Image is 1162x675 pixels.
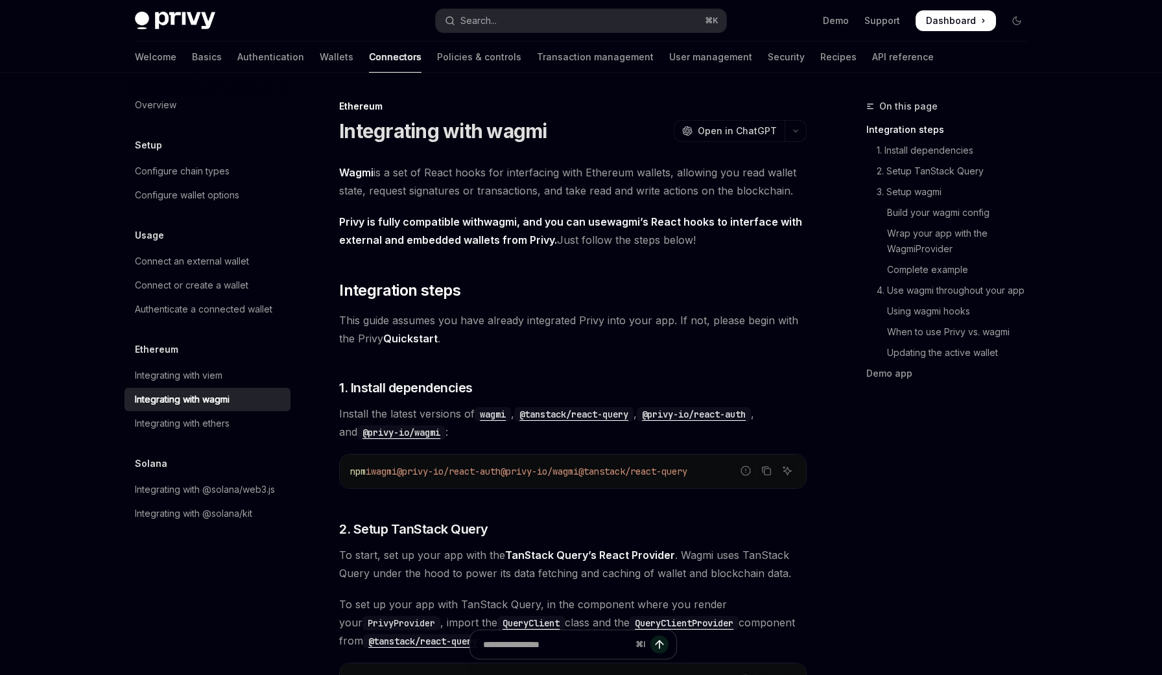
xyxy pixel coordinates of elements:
code: @privy-io/wagmi [357,425,445,440]
a: Configure wallet options [124,184,290,207]
a: Wagmi [339,166,373,180]
code: QueryClient [497,616,565,630]
div: Connect an external wallet [135,254,249,269]
span: Just follow the steps below! [339,213,807,249]
h1: Integrating with wagmi [339,119,547,143]
a: Demo app [866,363,1037,384]
a: Authentication [237,41,304,73]
a: wagmi [484,215,517,229]
strong: Privy is fully compatible with , and you can use ’s React hooks to interface with external and em... [339,215,802,246]
button: Open search [436,9,726,32]
a: wagmi [475,407,511,420]
a: Connect an external wallet [124,250,290,273]
span: Install the latest versions of , , , and : [339,405,807,441]
a: Connect or create a wallet [124,274,290,297]
span: @privy-io/react-auth [397,466,501,477]
span: @privy-io/wagmi [501,466,578,477]
a: wagmi [607,215,640,229]
a: @tanstack/react-query [514,407,634,420]
code: @privy-io/react-auth [637,407,751,421]
img: dark logo [135,12,215,30]
a: Quickstart [383,332,438,346]
a: 3. Setup wagmi [866,182,1037,202]
a: 2. Setup TanStack Query [866,161,1037,182]
button: Copy the contents from the code block [758,462,775,479]
a: Build your wagmi config [866,202,1037,223]
div: Integrating with @solana/kit [135,506,252,521]
a: Security [768,41,805,73]
span: 1. Install dependencies [339,379,473,397]
span: 2. Setup TanStack Query [339,520,488,538]
div: Integrating with @solana/web3.js [135,482,275,497]
a: User management [669,41,752,73]
a: Demo [823,14,849,27]
span: To set up your app with TanStack Query, in the component where you render your , import the class... [339,595,807,650]
div: Authenticate a connected wallet [135,302,272,317]
a: Dashboard [916,10,996,31]
div: Configure wallet options [135,187,239,203]
a: Integrating with wagmi [124,388,290,411]
span: npm [350,466,366,477]
a: Support [864,14,900,27]
a: Using wagmi hooks [866,301,1037,322]
a: Updating the active wallet [866,342,1037,363]
a: When to use Privy vs. wagmi [866,322,1037,342]
code: @tanstack/react-query [514,407,634,421]
span: Open in ChatGPT [698,124,777,137]
a: Integrating with @solana/kit [124,502,290,525]
div: Search... [460,13,497,29]
a: Authenticate a connected wallet [124,298,290,321]
code: QueryClientProvider [630,616,739,630]
div: Integrating with ethers [135,416,230,431]
a: 4. Use wagmi throughout your app [866,280,1037,301]
a: Transaction management [537,41,654,73]
a: Overview [124,93,290,117]
div: Integrating with viem [135,368,222,383]
a: Integrating with viem [124,364,290,387]
button: Report incorrect code [737,462,754,479]
span: is a set of React hooks for interfacing with Ethereum wallets, allowing you read wallet state, re... [339,163,807,200]
h5: Solana [135,456,167,471]
div: Integrating with wagmi [135,392,230,407]
a: Wallets [320,41,353,73]
span: On this page [879,99,938,114]
button: Open in ChatGPT [674,120,785,142]
span: @tanstack/react-query [578,466,687,477]
input: Ask a question... [483,630,630,659]
div: Overview [135,97,176,113]
span: To start, set up your app with the . Wagmi uses TanStack Query under the hood to power its data f... [339,546,807,582]
code: PrivyProvider [362,616,440,630]
a: Integrating with @solana/web3.js [124,478,290,501]
a: Recipes [820,41,857,73]
a: Basics [192,41,222,73]
span: This guide assumes you have already integrated Privy into your app. If not, please begin with the... [339,311,807,348]
a: Wrap your app with the WagmiProvider [866,223,1037,259]
a: Configure chain types [124,160,290,183]
button: Toggle dark mode [1006,10,1027,31]
span: Integration steps [339,280,460,301]
a: TanStack Query’s React Provider [505,549,675,562]
a: API reference [872,41,934,73]
a: Integrating with ethers [124,412,290,435]
a: 1. Install dependencies [866,140,1037,161]
span: i [366,466,371,477]
a: Integration steps [866,119,1037,140]
button: Send message [650,635,669,654]
h5: Usage [135,228,164,243]
button: Ask AI [779,462,796,479]
a: Welcome [135,41,176,73]
div: Connect or create a wallet [135,278,248,293]
span: ⌘ K [705,16,718,26]
span: Dashboard [926,14,976,27]
a: @privy-io/wagmi [357,425,445,438]
a: QueryClientProvider [630,616,739,629]
a: QueryClient [497,616,565,629]
a: Complete example [866,259,1037,280]
h5: Ethereum [135,342,178,357]
div: Configure chain types [135,163,230,179]
a: Policies & controls [437,41,521,73]
a: Connectors [369,41,421,73]
h5: Setup [135,137,162,153]
code: wagmi [475,407,511,421]
span: wagmi [371,466,397,477]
